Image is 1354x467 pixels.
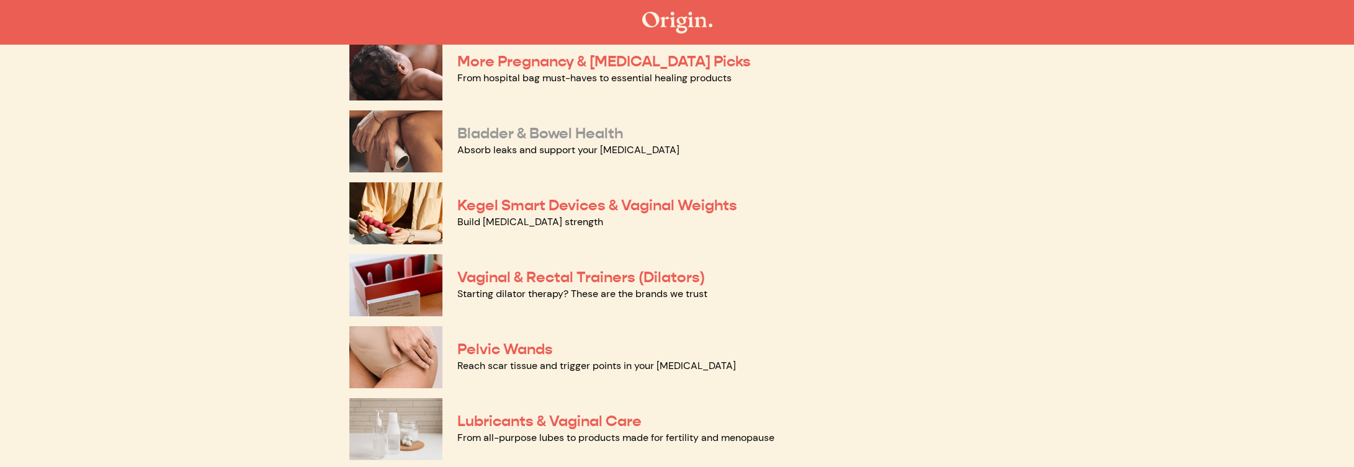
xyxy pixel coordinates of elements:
a: Reach scar tissue and trigger points in your [MEDICAL_DATA] [457,359,736,372]
a: Pelvic Wands [457,340,553,358]
a: Absorb leaks and support your [MEDICAL_DATA] [457,143,679,156]
a: Lubricants & Vaginal Care [457,412,642,430]
img: Kegel Smart Devices & Vaginal Weights [349,182,442,244]
a: More Pregnancy & [MEDICAL_DATA] Picks [457,52,751,71]
a: Build [MEDICAL_DATA] strength [457,215,603,228]
a: Kegel Smart Devices & Vaginal Weights [457,196,737,215]
a: Starting dilator therapy? These are the brands we trust [457,287,707,300]
a: From all-purpose lubes to products made for fertility and menopause [457,431,774,444]
img: The Origin Shop [642,12,712,33]
a: Bladder & Bowel Health [457,124,623,143]
a: Vaginal & Rectal Trainers (Dilators) [457,268,705,287]
img: Vaginal & Rectal Trainers (Dilators) [349,254,442,316]
img: More Pregnancy & Postpartum Picks [349,38,442,100]
img: Lubricants & Vaginal Care [349,398,442,460]
a: From hospital bag must-haves to essential healing products [457,71,732,84]
img: Bladder & Bowel Health [349,110,442,172]
img: Pelvic Wands [349,326,442,388]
